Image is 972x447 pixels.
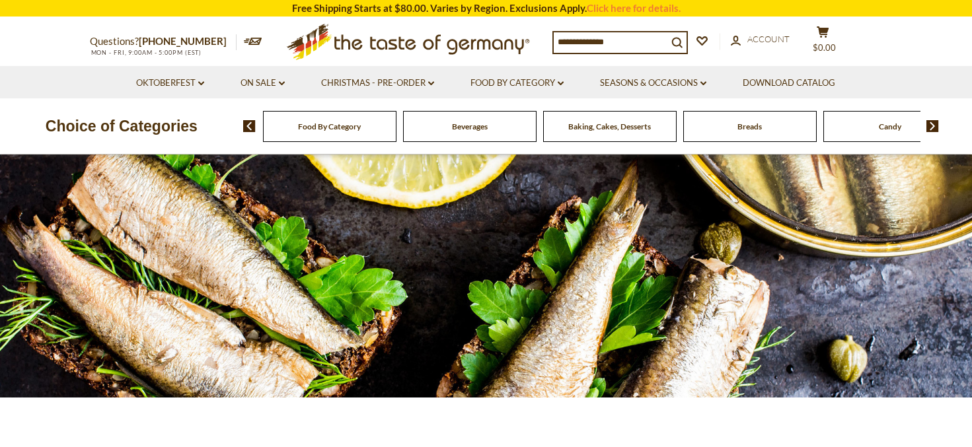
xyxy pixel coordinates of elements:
span: $0.00 [813,42,836,53]
a: Christmas - PRE-ORDER [321,76,434,90]
a: Download Catalog [743,76,835,90]
a: Click here for details. [587,2,681,14]
img: next arrow [926,120,939,132]
a: Candy [879,121,901,131]
a: Breads [737,121,762,131]
a: Oktoberfest [136,76,204,90]
a: Food By Category [470,76,564,90]
img: previous arrow [243,120,256,132]
span: Account [747,34,790,44]
a: Food By Category [298,121,361,131]
a: Seasons & Occasions [600,76,706,90]
span: MON - FRI, 9:00AM - 5:00PM (EST) [90,49,202,56]
a: Account [731,32,790,47]
button: $0.00 [804,26,843,59]
p: Questions? [90,33,237,50]
a: On Sale [241,76,285,90]
a: Beverages [452,121,488,131]
a: [PHONE_NUMBER] [139,35,227,47]
a: Baking, Cakes, Desserts [568,121,651,131]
